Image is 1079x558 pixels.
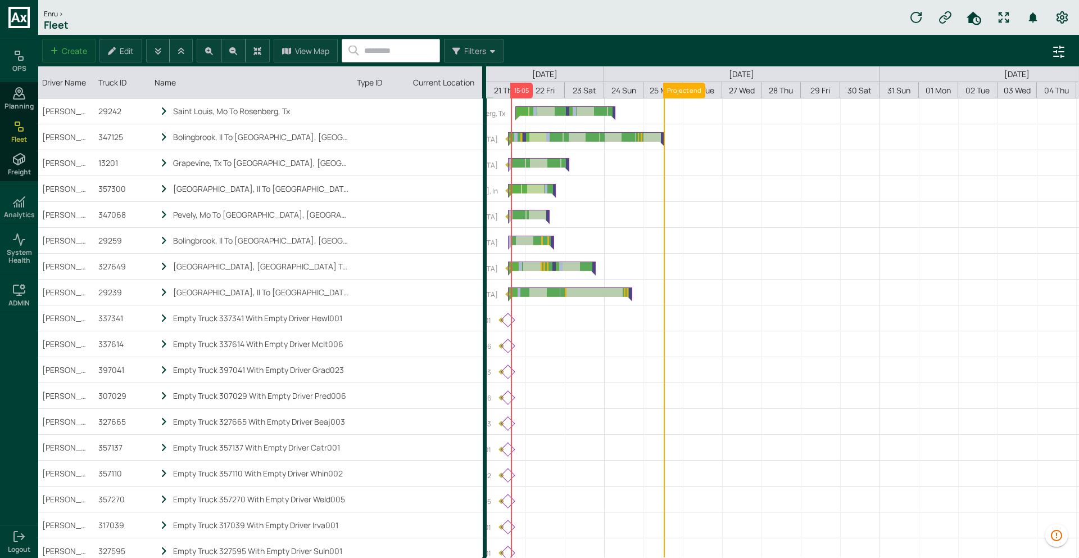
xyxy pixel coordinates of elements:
label: View Map [295,46,329,56]
button: Preferences [1051,6,1073,29]
span: 23 Sat [573,85,596,96]
div: [PERSON_NAME] (HUT) [38,305,94,331]
div: Bolingbrook, Il To [GEOGRAPHIC_DATA], [GEOGRAPHIC_DATA] [173,235,348,246]
div: Current Location column. SPACE for context menu, ENTER to sort [409,66,488,98]
div: Driver Name column. SPACE for context menu, ENTER to sort [38,66,94,98]
button: Filters Menu [444,39,504,62]
div: 13201 [94,150,151,175]
div: [GEOGRAPHIC_DATA], [GEOGRAPHIC_DATA] To [GEOGRAPHIC_DATA], [GEOGRAPHIC_DATA] [173,261,348,272]
label: Empty Truck 337341 With Empty Driver Hewl001 [347,316,491,325]
svg: Preferences [1055,11,1069,24]
div: 357110 [94,461,151,486]
label: Empty Truck 357110 With Empty Driver Whin002 [347,471,491,480]
div: [PERSON_NAME] [38,150,94,175]
label: Filters [464,46,486,56]
span: 03 Wed [1004,85,1031,96]
span: Logout [8,546,30,553]
div: 327649 [94,254,151,279]
input: Search... [359,40,439,61]
label: [GEOGRAPHIC_DATA], [GEOGRAPHIC_DATA] To [GEOGRAPHIC_DATA], [GEOGRAPHIC_DATA] [206,264,498,273]
div: Empty Truck 357110 With Empty Driver Whin002 [173,468,348,479]
div: Enru > [38,9,74,19]
span: 04 Thu [1044,85,1069,96]
button: Create new task [42,39,96,62]
div: Bolingbrook, Il To [GEOGRAPHIC_DATA], [GEOGRAPHIC_DATA] [173,132,348,142]
button: Fullscreen [992,6,1015,29]
div: [GEOGRAPHIC_DATA], Il To [GEOGRAPHIC_DATA], In [173,183,348,194]
label: Empty Truck 357137 With Empty Driver Catr001 [349,445,491,454]
div: [PERSON_NAME] (CPA) [38,512,94,538]
span: System Health [2,249,36,265]
div: Driver Name [42,77,90,88]
label: Saint Louis, Mo To Rosenberg, Tx [406,109,505,118]
button: Expand all [146,39,170,62]
h6: ADMIN [8,299,30,307]
button: Refresh data [905,6,927,29]
div: Empty Truck 337614 With Empty Driver Mclt006 [173,339,348,349]
div: [PERSON_NAME] (CPA) [38,254,94,279]
button: advanced filters [1048,40,1070,63]
div: [PERSON_NAME] (CPA) [38,202,94,227]
div: [PERSON_NAME] (HUT) [38,461,94,486]
span: 21 Thu [494,85,516,96]
div: 29259 [94,228,151,253]
div: [PERSON_NAME] [38,280,94,305]
div: [PERSON_NAME] (HDZ) [38,383,94,408]
div: [GEOGRAPHIC_DATA], Il To [GEOGRAPHIC_DATA], [GEOGRAPHIC_DATA] [173,287,348,298]
span: 31 Sun [887,85,910,96]
div: 337341 [94,305,151,331]
div: 357137 [94,435,151,460]
span: [DATE] [723,69,760,79]
div: [PERSON_NAME] (HDZ) [38,357,94,382]
div: Current Location [413,77,483,88]
span: 22 Fri [536,85,555,96]
div: Empty Truck 307029 With Empty Driver Pred006 [173,390,348,401]
span: 27 Wed [729,85,755,96]
div: Empty Truck 327665 With Empty Driver Beaj003 [173,416,348,427]
span: 29 Fri [810,85,830,96]
span: 01 Mon [926,85,951,96]
button: Zoom to fit [245,39,270,62]
span: 25 Mon [650,85,676,96]
div: 317039 [94,512,151,538]
label: Project end [667,87,701,94]
div: [PERSON_NAME] (CPA) [38,331,94,357]
span: Freight [8,168,31,176]
h6: Analytics [4,211,35,219]
div: 397041 [94,357,151,382]
div: Pevely, Mo To [GEOGRAPHIC_DATA], [GEOGRAPHIC_DATA] [173,209,348,220]
h6: OPS [12,65,26,73]
div: 357270 [94,487,151,512]
div: 307029 [94,383,151,408]
div: 327665 [94,409,151,434]
div: [PERSON_NAME] (HUT) [38,409,94,434]
div: 347068 [94,202,151,227]
div: Empty Truck 357137 With Empty Driver Catr001 [173,442,348,453]
button: Zoom out [221,39,246,62]
span: Planning [4,102,34,110]
div: Truck ID column. SPACE for context menu, ENTER to sort [94,66,151,98]
button: Edit selected task [99,39,142,62]
div: Saint Louis, Mo To Rosenberg, Tx [173,106,348,116]
div: 337614 [94,331,151,357]
span: [DATE] [999,69,1036,79]
label: Edit [120,46,134,56]
div: 29242 [94,98,151,124]
div: Empty Truck 317039 With Empty Driver Irva001 [173,520,348,530]
div: [PERSON_NAME] (HDZ) [38,487,94,512]
label: Create [62,46,87,56]
div: [PERSON_NAME] [38,228,94,253]
span: Fleet [11,136,27,143]
div: 29239 [94,280,151,305]
label: Empty Truck 327665 With Empty Driver Beaj003 [347,419,491,429]
label: 15:05 [514,87,529,94]
div: Truck ID [98,77,146,88]
div: 357300 [94,176,151,201]
div: Empty Truck 337341 With Empty Driver Hewl001 [173,313,348,323]
h1: Fleet [38,19,74,31]
span: 24 Sun [611,85,636,96]
div: [PERSON_NAME] (CPA) [38,435,94,460]
span: 02 Tue [965,85,990,96]
div: Name column. SPACE for context menu, ENTER to sort [151,66,353,98]
span: 28 Thu [769,85,793,96]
